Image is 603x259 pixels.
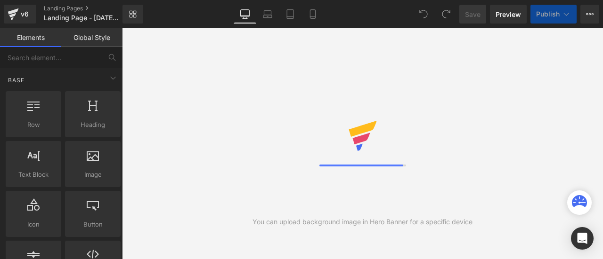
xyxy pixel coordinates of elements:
[253,217,473,227] div: You can upload background image in Hero Banner for a specific device
[122,5,143,24] a: New Library
[8,120,58,130] span: Row
[414,5,433,24] button: Undo
[279,5,301,24] a: Tablet
[44,5,138,12] a: Landing Pages
[8,170,58,180] span: Text Block
[4,5,36,24] a: v6
[580,5,599,24] button: More
[490,5,527,24] a: Preview
[530,5,577,24] button: Publish
[68,220,118,229] span: Button
[571,227,594,250] div: Open Intercom Messenger
[465,9,481,19] span: Save
[8,220,58,229] span: Icon
[68,170,118,180] span: Image
[536,10,560,18] span: Publish
[7,76,25,85] span: Base
[256,5,279,24] a: Laptop
[496,9,521,19] span: Preview
[44,14,120,22] span: Landing Page - [DATE] 17:37:10
[234,5,256,24] a: Desktop
[68,120,118,130] span: Heading
[437,5,456,24] button: Redo
[301,5,324,24] a: Mobile
[61,28,122,47] a: Global Style
[19,8,31,20] div: v6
